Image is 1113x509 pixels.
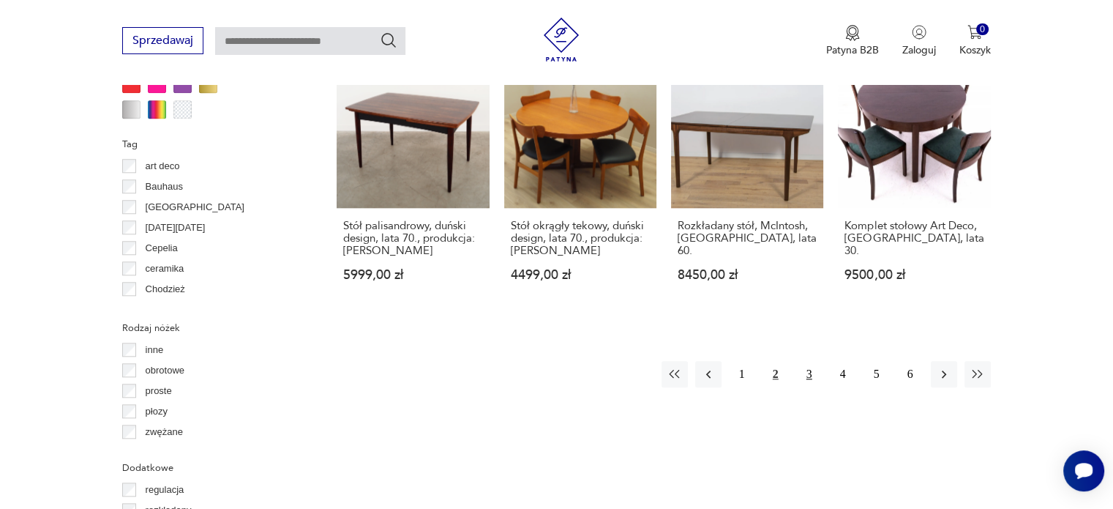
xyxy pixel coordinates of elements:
[826,25,879,57] a: Ikona medaluPatyna B2B
[902,25,936,57] button: Zaloguj
[122,320,301,336] p: Rodzaj nóżek
[343,269,482,281] p: 5999,00 zł
[844,269,983,281] p: 9500,00 zł
[343,220,482,257] h3: Stół palisandrowy, duński design, lata 70., produkcja: [PERSON_NAME]
[844,220,983,257] h3: Komplet stołowy Art Deco, [GEOGRAPHIC_DATA], lata 30.
[122,27,203,54] button: Sprzedawaj
[146,240,178,256] p: Cepelia
[826,25,879,57] button: Patyna B2B
[959,43,991,57] p: Koszyk
[146,220,206,236] p: [DATE][DATE]
[762,361,789,387] button: 2
[976,23,989,36] div: 0
[511,220,650,257] h3: Stół okrągły tekowy, duński design, lata 70., produkcja: [PERSON_NAME]
[967,25,982,40] img: Ikona koszyka
[380,31,397,49] button: Szukaj
[826,43,879,57] p: Patyna B2B
[902,43,936,57] p: Zaloguj
[897,361,923,387] button: 6
[146,158,180,174] p: art deco
[838,56,990,310] a: Komplet stołowy Art Deco, Polska, lata 30.Komplet stołowy Art Deco, [GEOGRAPHIC_DATA], lata 30.95...
[122,37,203,47] a: Sprzedawaj
[504,56,656,310] a: Stół okrągły tekowy, duński design, lata 70., produkcja: DaniaStół okrągły tekowy, duński design,...
[539,18,583,62] img: Patyna - sklep z meblami i dekoracjami vintage
[146,261,184,277] p: ceramika
[122,136,301,152] p: Tag
[146,383,172,399] p: proste
[678,269,817,281] p: 8450,00 zł
[146,363,184,379] p: obrotowe
[1063,450,1104,491] iframe: Smartsupp widget button
[146,179,183,195] p: Bauhaus
[146,199,244,215] p: [GEOGRAPHIC_DATA]
[678,220,817,257] h3: Rozkładany stół, McIntosh, [GEOGRAPHIC_DATA], lata 60.
[146,424,183,440] p: zwężane
[863,361,890,387] button: 5
[796,361,822,387] button: 3
[337,56,489,310] a: Stół palisandrowy, duński design, lata 70., produkcja: DaniaStół palisandrowy, duński design, lat...
[830,361,856,387] button: 4
[845,25,860,41] img: Ikona medalu
[146,404,168,420] p: płozy
[146,302,182,318] p: Ćmielów
[146,281,185,297] p: Chodzież
[671,56,823,310] a: Rozkładany stół, McIntosh, Wielka Brytania, lata 60.Rozkładany stół, McIntosh, [GEOGRAPHIC_DATA],...
[912,25,926,40] img: Ikonka użytkownika
[146,482,184,498] p: regulacja
[959,25,991,57] button: 0Koszyk
[729,361,755,387] button: 1
[122,460,301,476] p: Dodatkowe
[511,269,650,281] p: 4499,00 zł
[146,342,164,358] p: inne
